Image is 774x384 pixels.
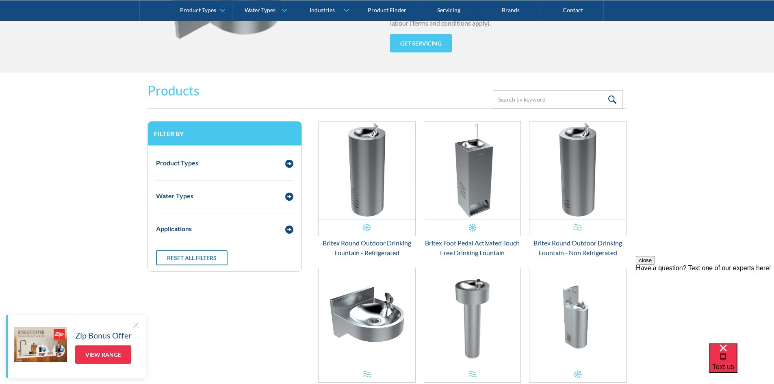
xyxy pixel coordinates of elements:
div: Britex Round Outdoor Drinking Fountain - Non Refrigerated [529,238,627,258]
img: Britex Round Outdoor Drinking Fountain - Non Refrigerated [529,121,626,219]
h2: Products [147,81,199,100]
div: Product Types [156,158,198,168]
div: Britex Round Outdoor Drinking Fountain - Refrigerated [318,238,416,258]
input: Search by keyword [493,90,623,108]
a: Reset all filters [156,250,228,265]
img: Zip Bonus Offer [14,327,67,362]
div: Water Types [156,191,193,201]
a: Get servicing [390,34,452,52]
img: Britex Wall Mounted Drinking Fountain - Compact [319,268,415,366]
div: Applications [156,224,192,234]
img: Britex Health Club Drinking Fountain [529,268,626,366]
div: Industries [310,7,335,13]
img: Britex Pedestal Drinking Fountain [424,268,521,366]
a: Britex Round Outdoor Drinking Fountain - Non Refrigerated Britex Round Outdoor Drinking Fountain ... [529,121,627,258]
a: View Range [75,345,131,364]
img: Britex Foot Pedal Activated Touch Free Drinking Fountain [424,121,521,219]
iframe: podium webchat widget bubble [709,343,774,384]
div: Britex Foot Pedal Activated Touch Free Drinking Fountain [424,238,521,258]
div: Water Types [245,7,275,13]
h5: Zip Bonus Offer [75,329,132,341]
iframe: podium webchat widget prompt [636,256,774,354]
img: Britex Round Outdoor Drinking Fountain - Refrigerated [319,121,415,219]
h3: Filter by [154,130,295,137]
div: Product Types [180,7,216,13]
a: Britex Round Outdoor Drinking Fountain - Refrigerated Britex Round Outdoor Drinking Fountain - Re... [318,121,416,258]
a: Britex Foot Pedal Activated Touch Free Drinking FountainBritex Foot Pedal Activated Touch Free Dr... [424,121,521,258]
